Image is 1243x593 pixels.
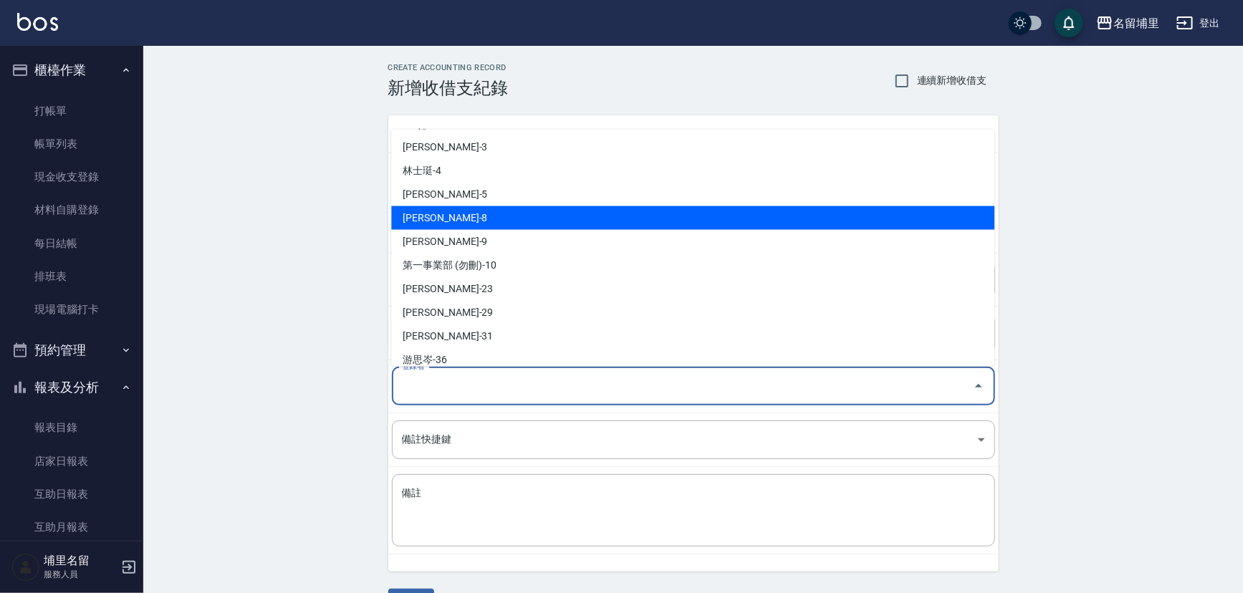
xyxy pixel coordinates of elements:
button: 登出 [1171,10,1226,37]
li: [PERSON_NAME]-23 [391,276,994,300]
a: 排班表 [6,260,138,293]
li: 游思岑-36 [391,347,994,371]
li: [PERSON_NAME]-29 [391,300,994,324]
img: Logo [17,13,58,31]
a: 互助月報表 [6,511,138,544]
button: Close [967,375,990,397]
li: 林士珽-4 [391,158,994,182]
a: 現金收支登錄 [6,160,138,193]
a: 互助日報表 [6,478,138,511]
li: [PERSON_NAME]-5 [391,182,994,206]
li: [PERSON_NAME]-8 [391,206,994,229]
a: 店家日報表 [6,445,138,478]
button: 櫃檯作業 [6,52,138,89]
a: 現場電腦打卡 [6,293,138,326]
span: 連續新增收借支 [917,73,987,88]
button: save [1055,9,1083,37]
a: 每日結帳 [6,227,138,260]
h5: 埔里名留 [44,554,117,568]
button: 名留埔里 [1090,9,1165,38]
li: [PERSON_NAME]-9 [391,229,994,253]
img: Person [11,553,40,582]
li: [PERSON_NAME]-31 [391,324,994,347]
button: 預約管理 [6,332,138,369]
a: 打帳單 [6,95,138,127]
div: 名留埔里 [1113,14,1159,32]
p: 服務人員 [44,568,117,581]
button: 報表及分析 [6,369,138,406]
span: 一般 [405,127,982,141]
label: 登錄者 [402,361,424,372]
h3: 新增收借支紀錄 [388,78,509,98]
a: 材料自購登錄 [6,193,138,226]
li: [PERSON_NAME]-3 [391,135,994,158]
a: 報表目錄 [6,411,138,444]
a: 帳單列表 [6,127,138,160]
h2: CREATE ACCOUNTING RECORD [388,63,509,72]
li: 第一事業部 (勿刪)-10 [391,253,994,276]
